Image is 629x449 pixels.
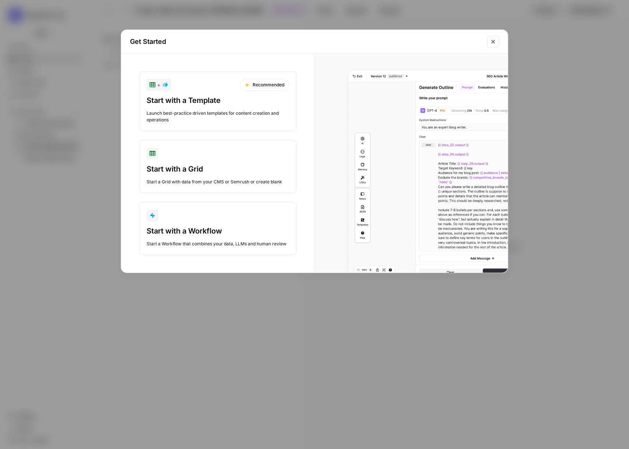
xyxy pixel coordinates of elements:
div: + [150,80,168,89]
button: Close modal [487,36,499,48]
div: Start with a Grid [147,164,289,174]
button: Start with a WorkflowStart a Workflow that combines your data, LLMs and human review [139,202,297,255]
div: Start a Workflow that combines your data, LLMs and human review [147,241,289,247]
button: +RecommendedStart with a TemplateLaunch best-practice driven templates for content creation and o... [139,71,297,131]
h2: Get Started [130,37,483,47]
div: Start with a Template [147,95,289,106]
div: Start with a Workflow [147,226,289,236]
div: Start a Grid with data from your CMS or Semrush or create blank [147,179,289,185]
div: Recommended [240,79,289,91]
button: Start with a GridStart a Grid with data from your CMS or Semrush or create blank [139,140,297,193]
div: Launch best-practice driven templates for content creation and operations [147,110,289,123]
